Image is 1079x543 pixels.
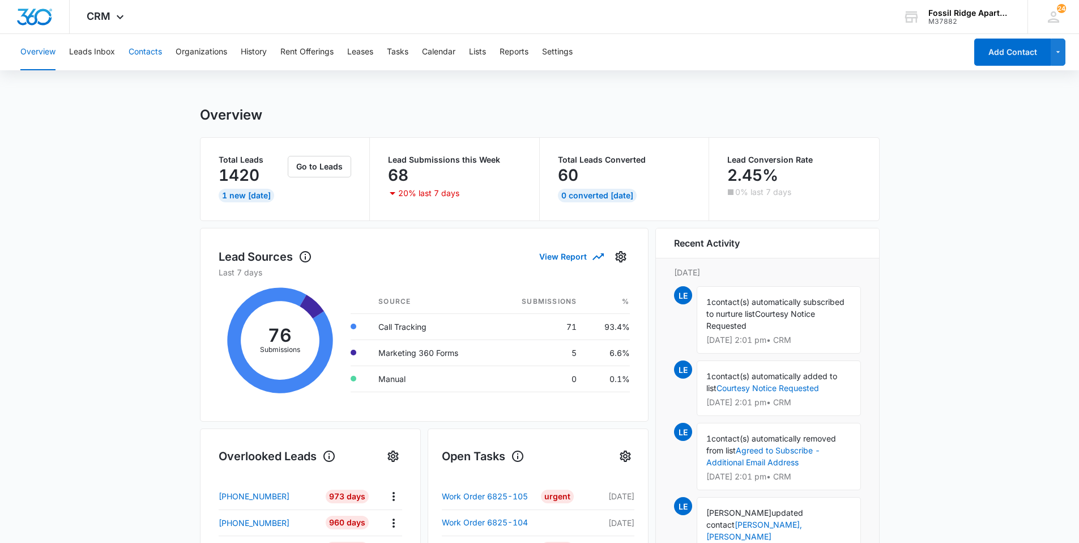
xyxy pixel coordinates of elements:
button: Overview [20,34,56,70]
span: contact(s) automatically added to list [706,371,837,393]
div: 960 Days [326,516,369,529]
div: account name [928,9,1011,18]
button: Go to Leads [288,156,351,177]
button: Add Contact [974,39,1051,66]
p: [DATE] [674,266,861,278]
span: Courtesy Notice Requested [706,309,815,330]
a: Work Order 6825-104 [442,516,541,529]
p: 0% last 7 days [735,188,791,196]
span: LE [674,286,692,304]
td: 5 [493,340,586,366]
p: Total Leads Converted [558,156,691,164]
p: Last 7 days [219,266,630,278]
div: notifications count [1057,4,1066,13]
p: Total Leads [219,156,286,164]
span: 24 [1057,4,1066,13]
button: Actions [385,487,402,505]
p: 60 [558,166,578,184]
th: Source [369,290,493,314]
h6: Recent Activity [674,236,740,250]
button: Leases [347,34,373,70]
p: Lead Conversion Rate [727,156,861,164]
span: LE [674,423,692,441]
p: [DATE] 2:01 pm • CRM [706,473,851,481]
td: 71 [493,313,586,340]
span: 1 [706,371,711,381]
a: [PERSON_NAME], [PERSON_NAME] [706,520,802,541]
span: LE [674,497,692,515]
td: 0.1% [586,366,629,392]
div: Urgent [541,490,574,503]
span: contact(s) automatically subscribed to nurture list [706,297,845,319]
button: Settings [384,447,402,465]
button: Rent Offerings [280,34,334,70]
td: Manual [369,366,493,392]
p: Lead Submissions this Week [388,156,521,164]
p: 2.45% [727,166,778,184]
p: [DATE] [574,490,634,502]
button: Organizations [176,34,227,70]
td: 6.6% [586,340,629,366]
span: CRM [87,10,110,22]
h1: Open Tasks [442,448,524,465]
button: Actions [385,514,402,532]
p: 68 [388,166,408,184]
p: 1420 [219,166,259,184]
a: Work Order 6825-105 [442,490,541,503]
h1: Overlooked Leads [219,448,336,465]
span: [PERSON_NAME] [706,508,771,517]
div: 973 Days [326,490,369,503]
h1: Lead Sources [219,248,312,265]
button: Lists [469,34,486,70]
td: Marketing 360 Forms [369,340,493,366]
a: Courtesy Notice Requested [717,383,819,393]
button: Leads Inbox [69,34,115,70]
div: 1 New [DATE] [219,189,274,202]
p: 20% last 7 days [398,189,459,197]
a: [PHONE_NUMBER] [219,517,318,529]
td: Call Tracking [369,313,493,340]
th: Submissions [493,290,586,314]
td: 0 [493,366,586,392]
span: contact(s) automatically removed from list [706,434,836,455]
button: View Report [539,247,603,266]
a: Agreed to Subscribe - Additional Email Address [706,446,820,467]
button: Contacts [129,34,162,70]
p: [DATE] 2:01 pm • CRM [706,398,851,406]
button: Tasks [387,34,408,70]
button: Reports [500,34,528,70]
span: LE [674,360,692,379]
div: account id [928,18,1011,26]
p: [DATE] [574,517,634,529]
button: History [241,34,267,70]
a: [PHONE_NUMBER] [219,490,318,502]
p: [PHONE_NUMBER] [219,490,289,502]
button: Settings [612,248,630,266]
p: [PHONE_NUMBER] [219,517,289,529]
p: [DATE] 2:01 pm • CRM [706,336,851,344]
h1: Overview [200,107,262,124]
div: 0 Converted [DATE] [558,189,637,202]
button: Settings [542,34,573,70]
button: Settings [616,447,634,465]
td: 93.4% [586,313,629,340]
button: Calendar [422,34,455,70]
th: % [586,290,629,314]
span: 1 [706,434,711,443]
a: Go to Leads [288,162,351,171]
span: 1 [706,297,711,307]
